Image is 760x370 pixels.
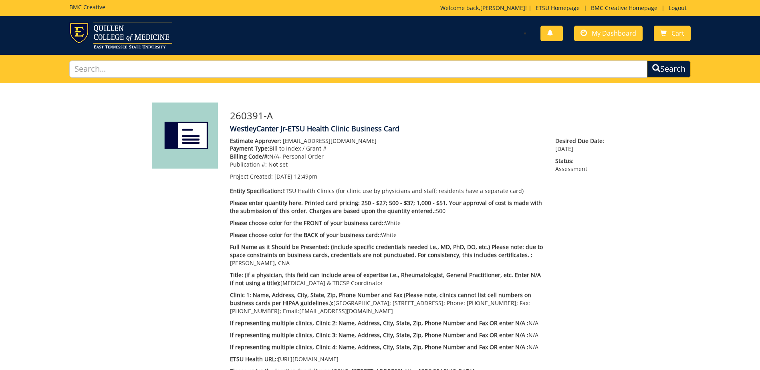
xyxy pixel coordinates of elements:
[230,153,544,161] p: N/A- Personal Order
[647,60,691,78] button: Search
[230,173,273,180] span: Project Created:
[69,22,172,48] img: ETSU logo
[230,219,544,227] p: White
[230,219,385,227] span: Please choose color for the FRONT of your business card::
[532,4,584,12] a: ETSU Homepage
[665,4,691,12] a: Logout
[152,103,218,169] img: Product featured image
[230,153,269,160] span: Billing Code/#:
[230,343,528,351] span: If representing multiple clinics, Clinic 4: Name, Address, City, State, Zip, Phone Number and Fax...
[555,137,608,153] p: [DATE]
[230,291,531,307] span: Clinic 1: Name, Address, City, State, Zip, Phone Number and Fax (Please note, clinics cannot list...
[230,355,544,363] p: [URL][DOMAIN_NAME]
[230,199,544,215] p: 500
[230,331,528,339] span: If representing multiple clinics, Clinic 3: Name, Address, City, State, Zip, Phone Number and Fax...
[230,125,609,133] h4: WestleyCanter Jr-ETSU Health Clinic Business Card
[574,26,643,41] a: My Dashboard
[592,29,636,38] span: My Dashboard
[230,291,544,315] p: [GEOGRAPHIC_DATA]; [STREET_ADDRESS]; Phone: [PHONE_NUMBER]; Fax: [PHONE_NUMBER]; Email: [EMAIL_AD...
[230,137,281,145] span: Estimate Approver:
[671,29,684,38] span: Cart
[230,231,381,239] span: Please choose color for the BACK of your business card::
[230,319,544,327] p: N/A
[230,199,542,215] span: Please enter quantity here. Printed card pricing: 250 - $27; 500 - $37; 1,000 - $51. Your approva...
[230,271,544,287] p: [MEDICAL_DATA] & TBCSP Coordinator
[274,173,317,180] span: [DATE] 12:49pm
[69,60,647,78] input: Search...
[480,4,525,12] a: [PERSON_NAME]
[654,26,691,41] a: Cart
[230,271,541,287] span: Title: (if a physician, this field can include area of expertise i.e., Rheumatologist, General Pr...
[268,161,288,168] span: Not set
[230,243,543,259] span: Full Name as it Should be Presented: (include specific credentials needed i.e., MD, PhD, DO, etc....
[230,319,528,327] span: If representing multiple clinics, Clinic 2: Name, Address, City, State, Zip, Phone Number and Fax...
[230,145,544,153] p: Bill to Index / Grant #
[230,231,544,239] p: White
[555,137,608,145] span: Desired Due Date:
[230,343,544,351] p: N/A
[230,187,544,195] p: ETSU Health Clinics (for clinic use by physicians and staff; residents have a separate card)
[587,4,661,12] a: BMC Creative Homepage
[230,243,544,267] p: [PERSON_NAME], CNA
[69,4,105,10] h5: BMC Creative
[230,187,282,195] span: Entity Specification:
[230,161,267,168] span: Publication #:
[230,137,544,145] p: [EMAIL_ADDRESS][DOMAIN_NAME]
[230,145,269,152] span: Payment Type:
[555,157,608,165] span: Status:
[230,355,278,363] span: ETSU Health URL::
[440,4,691,12] p: Welcome back, ! | | |
[555,157,608,173] p: Assessment
[230,111,609,121] h3: 260391-A
[230,331,544,339] p: N/A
